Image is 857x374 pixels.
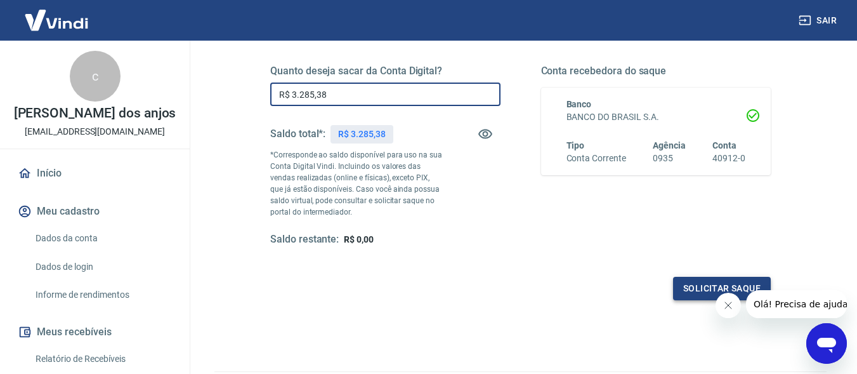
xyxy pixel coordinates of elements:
iframe: Mensagem da empresa [746,290,847,318]
a: Relatório de Recebíveis [30,346,174,372]
p: R$ 3.285,38 [338,128,385,141]
iframe: Fechar mensagem [716,293,741,318]
span: Agência [653,140,686,150]
h5: Saldo restante: [270,233,339,246]
span: R$ 0,00 [344,234,374,244]
button: Meu cadastro [15,197,174,225]
h6: 40912-0 [712,152,745,165]
div: c [70,51,121,102]
img: Vindi [15,1,98,39]
p: *Corresponde ao saldo disponível para uso na sua Conta Digital Vindi. Incluindo os valores das ve... [270,149,443,218]
button: Sair [796,9,842,32]
button: Meus recebíveis [15,318,174,346]
h6: 0935 [653,152,686,165]
a: Dados de login [30,254,174,280]
h6: Conta Corrente [566,152,626,165]
a: Início [15,159,174,187]
h6: BANCO DO BRASIL S.A. [566,110,746,124]
h5: Quanto deseja sacar da Conta Digital? [270,65,500,77]
iframe: Botão para abrir a janela de mensagens [806,323,847,364]
span: Banco [566,99,592,109]
a: Dados da conta [30,225,174,251]
h5: Saldo total*: [270,128,325,140]
a: Informe de rendimentos [30,282,174,308]
span: Tipo [566,140,585,150]
button: Solicitar saque [673,277,771,300]
p: [EMAIL_ADDRESS][DOMAIN_NAME] [25,125,165,138]
p: [PERSON_NAME] dos anjos [14,107,176,120]
span: Conta [712,140,736,150]
h5: Conta recebedora do saque [541,65,771,77]
span: Olá! Precisa de ajuda? [8,9,107,19]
